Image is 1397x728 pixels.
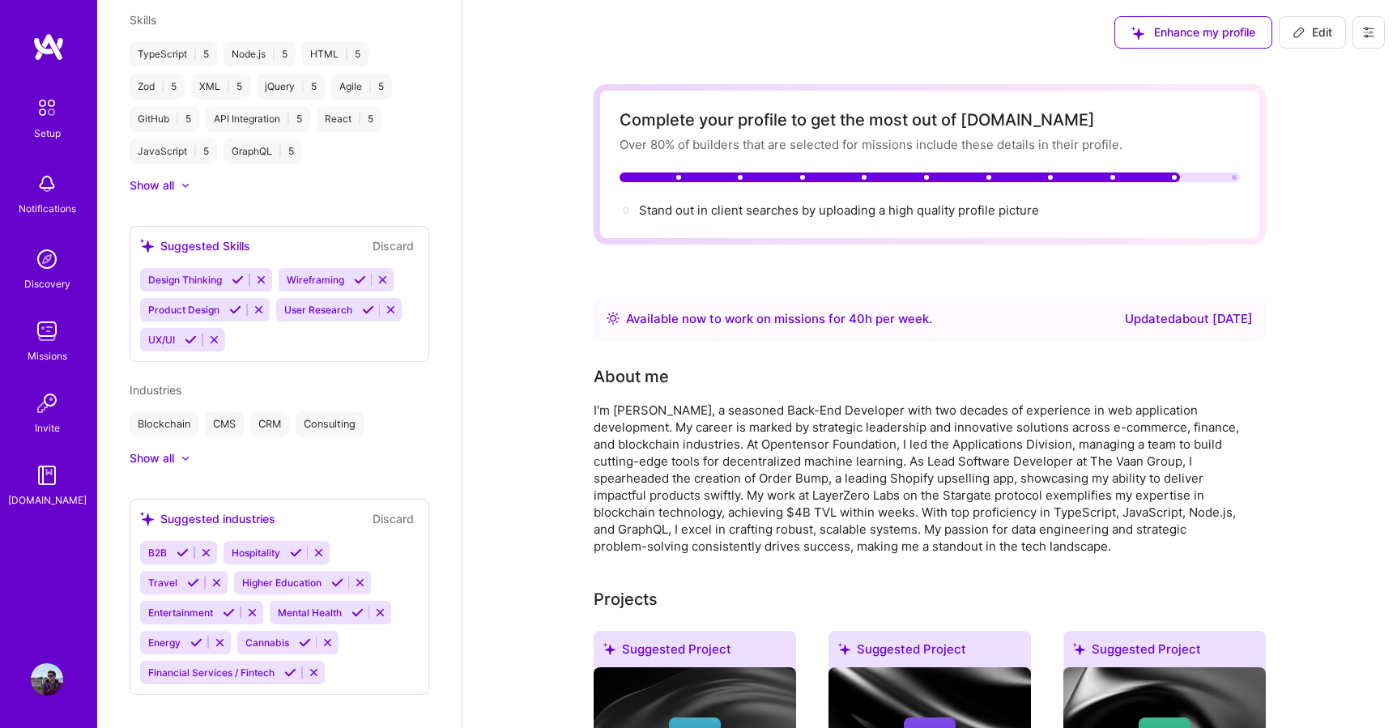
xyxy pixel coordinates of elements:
[849,311,865,326] span: 40
[31,315,63,347] img: teamwork
[358,113,361,126] span: |
[284,304,352,316] span: User Research
[368,236,419,255] button: Discard
[250,411,289,437] div: CRM
[317,106,381,132] div: React 5
[279,145,282,158] span: |
[308,666,320,679] i: Reject
[245,636,289,649] span: Cannabis
[278,607,342,619] span: Mental Health
[191,74,250,100] div: XML 5
[31,663,63,696] img: User Avatar
[351,607,364,619] i: Accept
[607,312,620,325] img: Availability
[32,32,65,62] img: logo
[345,48,348,61] span: |
[1125,309,1253,329] div: Updated about [DATE]
[639,202,1039,219] div: Stand out in client searches by uploading a high quality profile picture
[194,145,197,158] span: |
[594,364,669,389] div: About me
[284,666,296,679] i: Accept
[148,334,175,346] span: UX/UI
[301,80,305,93] span: |
[148,577,177,589] span: Travel
[176,113,179,126] span: |
[148,607,213,619] span: Entertainment
[34,125,61,142] div: Setup
[354,274,366,286] i: Accept
[130,106,199,132] div: GitHub 5
[8,492,87,509] div: [DOMAIN_NAME]
[1114,16,1272,49] button: Enhance my profile
[24,275,70,292] div: Discovery
[130,74,185,100] div: Zod 5
[148,274,222,286] span: Design Thinking
[385,304,397,316] i: Reject
[148,666,275,679] span: Financial Services / Fintech
[246,607,258,619] i: Reject
[603,643,615,655] i: icon SuggestedTeams
[368,80,372,93] span: |
[194,48,197,61] span: |
[130,138,217,164] div: JavaScript 5
[130,411,198,437] div: Blockchain
[140,237,250,254] div: Suggested Skills
[211,577,223,589] i: Reject
[620,110,1240,130] div: Complete your profile to get the most out of [DOMAIN_NAME]
[27,663,67,696] a: User Avatar
[223,607,235,619] i: Accept
[1063,631,1266,674] div: Suggested Project
[299,636,311,649] i: Accept
[290,547,302,559] i: Accept
[287,113,290,126] span: |
[190,636,202,649] i: Accept
[1131,24,1255,40] span: Enhance my profile
[140,510,275,527] div: Suggested industries
[374,607,386,619] i: Reject
[140,512,154,526] i: icon SuggestedTeams
[828,631,1031,674] div: Suggested Project
[302,41,368,67] div: HTML 5
[130,177,174,194] div: Show all
[214,636,226,649] i: Reject
[296,411,364,437] div: Consulting
[187,577,199,589] i: Accept
[130,383,181,397] span: Industries
[594,587,658,611] div: Projects
[272,48,275,61] span: |
[130,450,174,466] div: Show all
[257,74,325,100] div: jQuery 5
[377,274,389,286] i: Reject
[227,80,230,93] span: |
[185,334,197,346] i: Accept
[594,402,1242,555] div: I'm [PERSON_NAME], a seasoned Back-End Developer with two decades of experience in web applicatio...
[1131,27,1144,40] i: icon SuggestedTeams
[232,547,280,559] span: Hospitality
[148,636,181,649] span: Energy
[31,243,63,275] img: discovery
[30,91,64,125] img: setup
[140,239,154,253] i: icon SuggestedTeams
[368,509,419,528] button: Discard
[331,577,343,589] i: Accept
[838,643,850,655] i: icon SuggestedTeams
[130,41,217,67] div: TypeScript 5
[287,274,344,286] span: Wireframing
[31,387,63,419] img: Invite
[626,309,932,329] div: Available now to work on missions for h per week .
[31,459,63,492] img: guide book
[255,274,267,286] i: Reject
[620,136,1240,153] div: Over 80% of builders that are selected for missions include these details in their profile.
[224,41,296,67] div: Node.js 5
[35,419,60,436] div: Invite
[205,411,244,437] div: CMS
[200,547,212,559] i: Reject
[594,631,796,674] div: Suggested Project
[208,334,220,346] i: Reject
[1073,643,1085,655] i: icon SuggestedTeams
[31,168,63,200] img: bell
[224,138,302,164] div: GraphQL 5
[229,304,241,316] i: Accept
[232,274,244,286] i: Accept
[242,577,322,589] span: Higher Education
